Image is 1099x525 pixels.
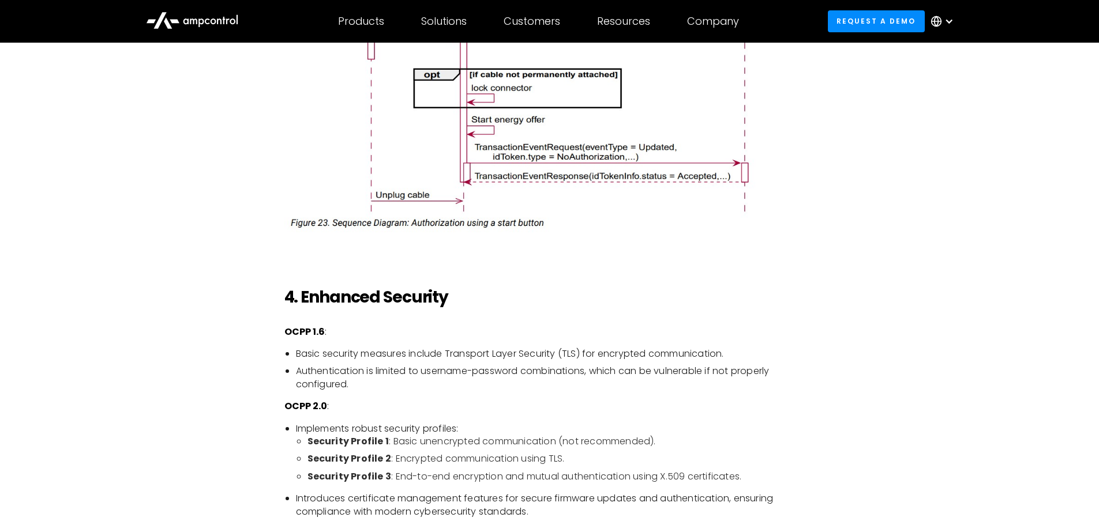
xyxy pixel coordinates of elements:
strong: OCPP 2.0 [284,399,327,413]
strong: Security Profile 2 [307,452,392,465]
div: Products [338,15,384,28]
div: Company [687,15,739,28]
div: Customers [504,15,560,28]
div: Solutions [421,15,467,28]
strong: OCPP 1.6 [284,325,325,338]
li: Implements robust security profiles: [296,422,815,484]
li: : Basic unencrypted communication (not recommended). [307,435,815,448]
div: Resources [597,15,650,28]
strong: 4. Enhanced Security [284,286,449,308]
strong: Security Profile 1 [307,435,389,448]
li: : Encrypted communication using TLS. [307,452,815,465]
li: Authentication is limited to username-password combinations, which can be vulnerable if not prope... [296,365,815,391]
li: : End-to-end encryption and mutual authentication using X.509 certificates. [307,470,815,483]
li: Introduces certificate management features for secure firmware updates and authentication, ensuri... [296,492,815,518]
p: : [284,400,815,413]
strong: Security Profile 3 [307,470,392,483]
p: : [284,326,815,338]
li: Basic security measures include Transport Layer Security (TLS) for encrypted communication. [296,348,815,360]
a: Request a demo [828,10,925,32]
